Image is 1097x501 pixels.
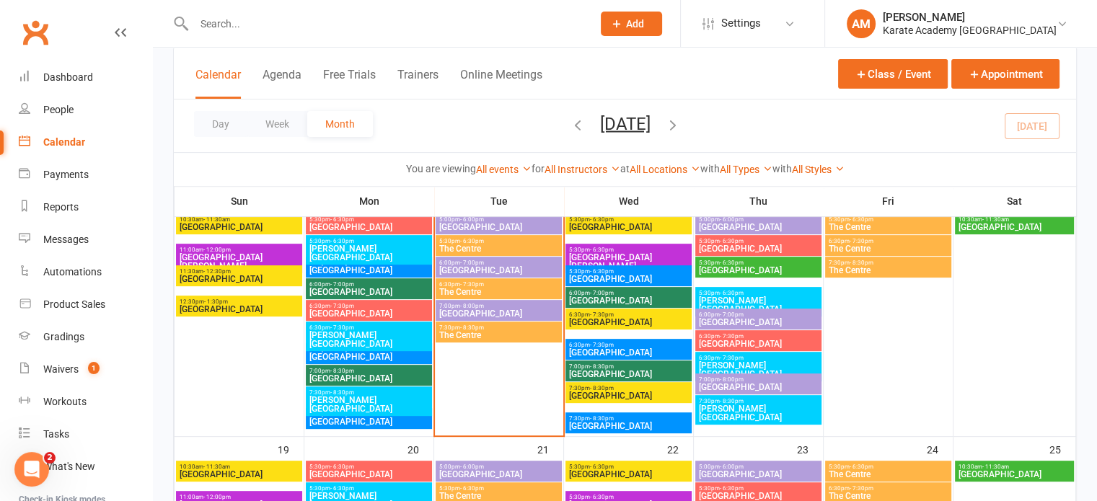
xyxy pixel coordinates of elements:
[43,201,79,213] div: Reports
[43,428,69,440] div: Tasks
[309,281,429,288] span: 6:00pm
[850,260,873,266] span: - 8:30pm
[850,238,873,244] span: - 7:30pm
[194,111,247,137] button: Day
[179,494,299,500] span: 11:00am
[698,318,819,327] span: [GEOGRAPHIC_DATA]
[590,363,614,370] span: - 8:30pm
[698,333,819,340] span: 6:30pm
[309,288,429,296] span: [GEOGRAPHIC_DATA]
[958,470,1072,479] span: [GEOGRAPHIC_DATA]
[439,281,559,288] span: 6:30pm
[698,398,819,404] span: 7:30pm
[309,331,429,348] span: [PERSON_NAME][GEOGRAPHIC_DATA]
[247,111,307,137] button: Week
[828,238,948,244] span: 6:30pm
[406,163,476,174] strong: You are viewing
[568,275,689,283] span: [GEOGRAPHIC_DATA]
[43,396,87,407] div: Workouts
[850,464,873,470] span: - 6:30pm
[43,104,74,115] div: People
[434,186,564,216] th: Tue
[698,244,819,253] span: [GEOGRAPHIC_DATA]
[19,418,152,451] a: Tasks
[43,71,93,83] div: Dashboard
[309,464,429,470] span: 5:30pm
[439,266,559,275] span: [GEOGRAPHIC_DATA]
[720,238,744,244] span: - 6:30pm
[439,303,559,309] span: 7:00pm
[309,324,429,331] span: 6:30pm
[43,331,84,342] div: Gradings
[850,216,873,223] span: - 6:30pm
[179,223,299,231] span: [GEOGRAPHIC_DATA]
[698,355,819,361] span: 6:30pm
[720,355,744,361] span: - 7:30pm
[720,311,744,318] span: - 7:00pm
[330,238,354,244] span: - 6:30pm
[568,296,689,305] span: [GEOGRAPHIC_DATA]
[190,14,582,34] input: Search...
[179,470,299,479] span: [GEOGRAPHIC_DATA]
[330,389,354,396] span: - 8:30pm
[179,268,299,275] span: 11:30am
[460,464,484,470] span: - 6:00pm
[460,216,484,223] span: - 6:00pm
[175,186,304,216] th: Sun
[698,376,819,383] span: 7:00pm
[568,363,689,370] span: 7:00pm
[19,61,152,94] a: Dashboard
[568,253,689,270] span: [GEOGRAPHIC_DATA][PERSON_NAME]
[982,464,1009,470] span: - 11:30am
[309,353,429,361] span: [GEOGRAPHIC_DATA]
[460,68,542,99] button: Online Meetings
[698,296,819,314] span: [PERSON_NAME][GEOGRAPHIC_DATA]
[19,256,152,288] a: Automations
[43,266,102,278] div: Automations
[883,24,1057,37] div: Karate Academy [GEOGRAPHIC_DATA]
[568,370,689,378] span: [GEOGRAPHIC_DATA]
[951,59,1059,89] button: Appointment
[19,288,152,321] a: Product Sales
[590,464,614,470] span: - 6:30pm
[407,437,433,461] div: 20
[698,485,819,492] span: 5:30pm
[439,464,559,470] span: 5:00pm
[698,361,819,378] span: [PERSON_NAME][GEOGRAPHIC_DATA]
[953,186,1076,216] th: Sat
[439,288,559,296] span: The Centre
[14,452,49,487] iframe: Intercom live chat
[330,485,354,492] span: - 6:30pm
[720,376,744,383] span: - 8:00pm
[720,464,744,470] span: - 6:00pm
[698,470,819,479] span: [GEOGRAPHIC_DATA]
[958,464,1072,470] span: 10:30am
[43,461,95,472] div: What's New
[927,437,953,461] div: 24
[309,303,429,309] span: 6:30pm
[698,311,819,318] span: 6:00pm
[828,244,948,253] span: The Centre
[828,470,948,479] span: The Centre
[307,111,373,137] button: Month
[828,492,948,500] span: The Centre
[309,368,429,374] span: 7:00pm
[721,7,761,40] span: Settings
[590,290,614,296] span: - 7:00pm
[179,253,299,270] span: [GEOGRAPHIC_DATA][PERSON_NAME]
[568,223,689,231] span: [GEOGRAPHIC_DATA]
[568,391,689,400] span: [GEOGRAPHIC_DATA]
[309,244,429,262] span: [PERSON_NAME][GEOGRAPHIC_DATA]
[883,11,1057,24] div: [PERSON_NAME]
[694,186,824,216] th: Thu
[958,223,1072,231] span: [GEOGRAPHIC_DATA]
[620,163,630,174] strong: at
[309,396,429,413] span: [PERSON_NAME][GEOGRAPHIC_DATA]
[568,415,689,422] span: 7:30pm
[698,260,819,266] span: 5:30pm
[720,398,744,404] span: - 8:30pm
[601,12,662,36] button: Add
[179,464,299,470] span: 10:30am
[203,494,231,500] span: - 12:00pm
[439,216,559,223] span: 5:00pm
